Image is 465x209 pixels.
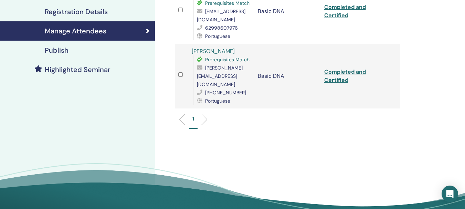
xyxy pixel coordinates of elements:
span: [EMAIL_ADDRESS][DOMAIN_NAME] [197,8,245,23]
span: [PHONE_NUMBER] [205,90,246,96]
span: Portuguese [205,98,230,104]
span: Portuguese [205,33,230,39]
span: Prerequisites Match [205,56,250,63]
span: [PERSON_NAME][EMAIL_ADDRESS][DOMAIN_NAME] [197,65,243,87]
a: [PERSON_NAME] [192,48,235,55]
a: Completed and Certified [324,3,366,19]
a: Completed and Certified [324,68,366,84]
h4: Publish [45,46,68,54]
h4: Manage Attendees [45,27,106,35]
td: Basic DNA [254,44,321,108]
h4: Registration Details [45,8,108,16]
h4: Highlighted Seminar [45,65,110,74]
div: Open Intercom Messenger [442,186,458,202]
span: 62998607976 [205,25,238,31]
p: 1 [192,115,194,123]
